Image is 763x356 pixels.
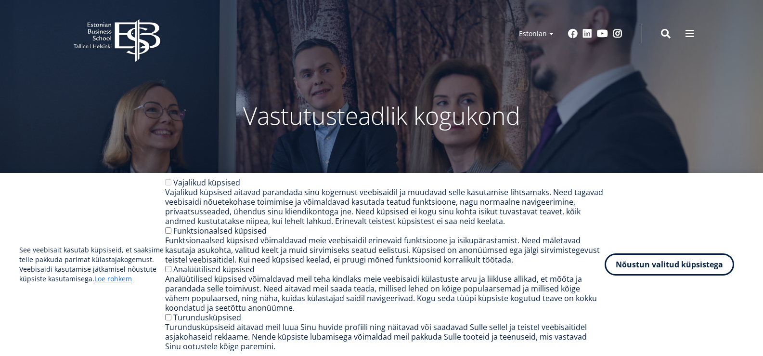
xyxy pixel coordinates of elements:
a: Youtube [597,29,608,39]
a: Linkedin [582,29,592,39]
a: Instagram [613,29,622,39]
label: Funktsionaalsed küpsised [173,225,267,236]
div: Analüütilised küpsised võimaldavad meil teha kindlaks meie veebisaidi külastuste arvu ja liikluse... [165,274,605,313]
label: Turundusküpsised [173,312,241,323]
a: Loe rohkem [94,274,132,284]
label: Vajalikud küpsised [173,177,240,188]
button: Nõustun valitud küpsistega [605,253,734,276]
div: Vajalikud küpsised aitavad parandada sinu kogemust veebisaidil ja muudavad selle kasutamise lihts... [165,187,605,226]
div: Turundusküpsiseid aitavad meil luua Sinu huvide profiili ning näitavad või saadavad Sulle sellel ... [165,322,605,351]
label: Analüütilised küpsised [173,264,255,275]
a: Facebook [568,29,578,39]
p: See veebisait kasutab küpsiseid, et saaksime teile pakkuda parimat külastajakogemust. Veebisaidi ... [19,245,165,284]
div: Funktsionaalsed küpsised võimaldavad meie veebisaidil erinevaid funktsioone ja isikupärastamist. ... [165,236,605,264]
p: Vastutusteadlik kogukond [127,101,637,130]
